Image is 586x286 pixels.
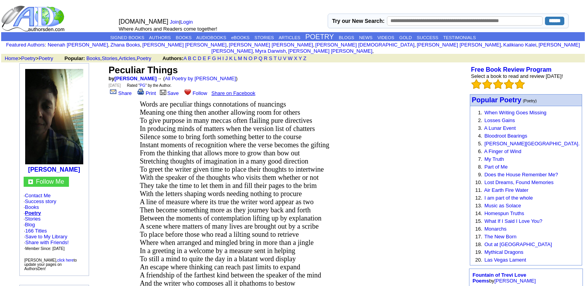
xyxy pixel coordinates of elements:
a: 166 Titles [25,228,47,234]
a: D [198,55,201,61]
font: [PERSON_NAME], to update your pages on AuthorsDen! [24,258,77,271]
a: Kalikiano Kalei [503,42,536,48]
a: Free Book Review Program [471,66,552,73]
a: TESTIMONIALS [443,35,476,40]
img: library.gif [159,89,167,95]
a: O [249,55,253,61]
img: bigemptystars.png [482,79,492,89]
img: share_page.gif [110,89,117,95]
a: [PERSON_NAME][GEOGRAPHIC_DATA]. [485,141,580,146]
a: X [294,55,297,61]
a: Popular Poetry [472,97,521,103]
a: Books [86,55,100,61]
a: Save [159,90,179,96]
font: · · · [24,234,69,251]
font: , , , , , , , , , , [48,42,580,54]
font: 10. [475,179,482,185]
font: Peculiar Things [108,65,178,75]
font: 4. [478,133,482,139]
a: Poetry [137,55,151,61]
a: Follow Me [36,178,64,185]
font: Where Authors and Readers come together! [119,26,217,32]
img: gc.jpg [28,179,33,184]
a: Y [299,55,302,61]
font: 17. [475,234,482,239]
font: (Poetry) [523,99,537,103]
a: S [269,55,272,61]
a: NEWS [359,35,373,40]
a: Print [136,90,156,96]
font: i [502,43,503,47]
a: A Lunar Event [484,125,516,131]
a: Part of Me [485,164,508,170]
a: Blog [25,222,35,227]
a: Stories [25,216,40,222]
a: Out at [GEOGRAPHIC_DATA] [485,241,552,247]
a: Join [170,19,179,25]
a: Home [5,55,18,61]
a: [PERSON_NAME] [PERSON_NAME] [142,42,226,48]
font: 11. [475,187,482,193]
a: Poetry [21,55,36,61]
a: [PERSON_NAME] [494,278,536,284]
a: SIGNED BOOKS [110,35,144,40]
a: ARTICLES [278,35,300,40]
font: · · · · · · [24,193,85,252]
a: VIDEOS [377,35,394,40]
a: What If I Said I Love You? [485,218,543,224]
a: [PERSON_NAME] [115,76,157,81]
a: Poetry [25,210,41,216]
font: 14. [475,210,482,216]
font: i [287,49,288,53]
b: Popular: [65,55,85,61]
a: R [264,55,267,61]
font: 19. [475,249,482,255]
a: Follow [183,90,207,96]
font: : [6,42,46,48]
a: Books [25,204,39,210]
a: BOOKS [176,35,192,40]
a: PG [140,83,145,88]
a: eBOOKS [231,35,249,40]
a: When Writing Goes Missing [485,110,546,115]
a: Bloodroot Bearings [485,133,528,139]
a: C [193,55,196,61]
a: [PERSON_NAME] [PERSON_NAME] [288,48,372,54]
a: [PERSON_NAME] [PERSON_NAME] [417,42,501,48]
a: N [244,55,247,61]
a: Mythical Dragons [485,249,523,255]
a: M [238,55,242,61]
a: G [212,55,216,61]
a: Losses Gains [485,117,515,123]
font: 7. [478,156,482,162]
a: Las Vegas Lament [485,257,526,263]
a: [PERSON_NAME] [28,166,80,173]
font: i [254,49,255,53]
font: 2. [478,117,482,123]
a: Q [259,55,263,61]
a: Stories [102,55,117,61]
a: Z [303,55,306,61]
a: P [254,55,257,61]
font: | [170,19,196,25]
font: Rated " " by the Author. [127,83,172,88]
img: print.gif [137,89,144,95]
a: Myra Darwish [255,48,286,54]
font: , , , [65,55,314,61]
font: 6. [478,148,482,154]
a: Save to My Library [25,234,67,239]
a: SUCCESS [417,35,438,40]
a: Success story [25,198,56,204]
a: AUTHORS [149,35,171,40]
a: E [203,55,206,61]
img: bigemptystars.png [493,79,503,89]
a: Articles [119,55,136,61]
a: Contact Me [25,193,50,198]
a: [PERSON_NAME] [PERSON_NAME] [211,42,580,54]
a: My Truth [485,156,504,162]
font: 12. [475,195,482,201]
